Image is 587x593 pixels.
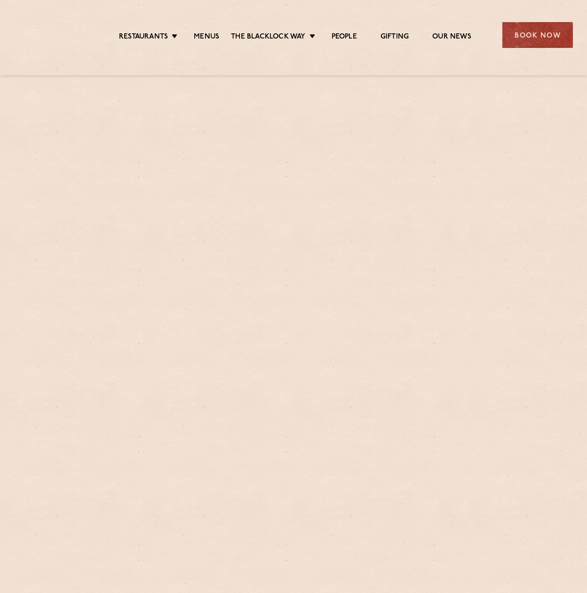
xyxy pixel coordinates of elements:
img: svg%3E [14,9,93,61]
a: Gifting [381,32,409,43]
a: The Blacklock Way [231,32,305,43]
a: Restaurants [119,32,168,43]
a: Our News [432,32,471,43]
div: Book Now [502,22,573,48]
a: Menus [194,32,219,43]
a: People [332,32,357,43]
